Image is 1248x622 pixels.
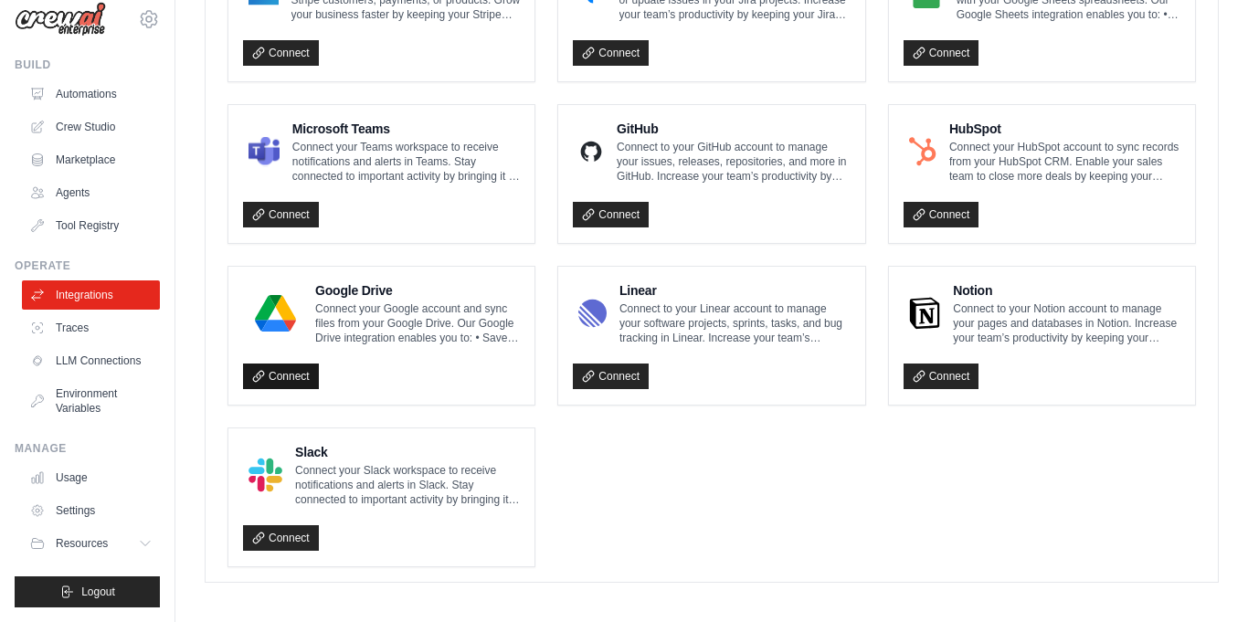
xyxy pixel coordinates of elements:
[243,40,319,66] a: Connect
[56,536,108,551] span: Resources
[295,443,520,461] h4: Slack
[243,202,319,227] a: Connect
[81,585,115,599] span: Logout
[15,258,160,273] div: Operate
[22,346,160,375] a: LLM Connections
[249,133,280,170] img: Microsoft Teams Logo
[15,2,106,37] img: Logo
[22,496,160,525] a: Settings
[22,112,160,142] a: Crew Studio
[22,145,160,174] a: Marketplace
[249,295,302,332] img: Google Drive Logo
[22,280,160,310] a: Integrations
[909,133,936,170] img: HubSpot Logo
[315,301,520,345] p: Connect your Google account and sync files from your Google Drive. Our Google Drive integration e...
[15,58,160,72] div: Build
[578,295,607,332] img: Linear Logo
[949,140,1180,184] p: Connect your HubSpot account to sync records from your HubSpot CRM. Enable your sales team to clo...
[22,211,160,240] a: Tool Registry
[22,463,160,492] a: Usage
[904,202,979,227] a: Connect
[243,525,319,551] a: Connect
[617,140,851,184] p: Connect to your GitHub account to manage your issues, releases, repositories, and more in GitHub....
[619,301,851,345] p: Connect to your Linear account to manage your software projects, sprints, tasks, and bug tracking...
[953,281,1180,300] h4: Notion
[619,281,851,300] h4: Linear
[22,313,160,343] a: Traces
[243,364,319,389] a: Connect
[617,120,851,138] h4: GitHub
[573,202,649,227] a: Connect
[904,40,979,66] a: Connect
[22,178,160,207] a: Agents
[15,576,160,607] button: Logout
[22,379,160,423] a: Environment Variables
[295,463,520,507] p: Connect your Slack workspace to receive notifications and alerts in Slack. Stay connected to impo...
[292,140,521,184] p: Connect your Teams workspace to receive notifications and alerts in Teams. Stay connected to impo...
[22,529,160,558] button: Resources
[292,120,521,138] h4: Microsoft Teams
[953,301,1180,345] p: Connect to your Notion account to manage your pages and databases in Notion. Increase your team’s...
[249,457,282,493] img: Slack Logo
[315,281,520,300] h4: Google Drive
[909,295,941,332] img: Notion Logo
[573,364,649,389] a: Connect
[904,364,979,389] a: Connect
[573,40,649,66] a: Connect
[15,441,160,456] div: Manage
[949,120,1180,138] h4: HubSpot
[22,79,160,109] a: Automations
[578,133,604,170] img: GitHub Logo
